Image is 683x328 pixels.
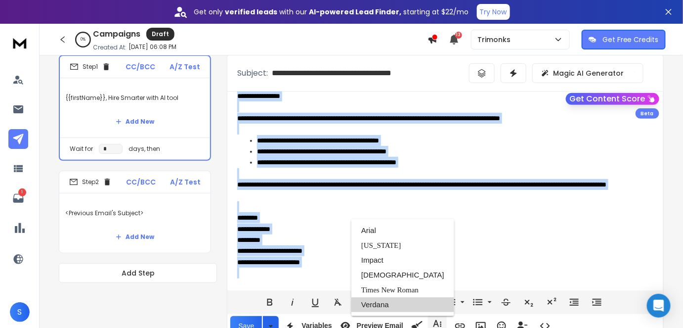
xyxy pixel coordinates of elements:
strong: verified leads [225,7,278,17]
button: Strikethrough (Ctrl+S) [497,292,515,312]
p: [DATE] 06:08 PM [128,43,176,51]
button: Increase Indent (Ctrl+]) [588,292,606,312]
button: Decrease Indent (Ctrl+[) [565,292,584,312]
p: CC/BCC [126,177,156,187]
p: Get Free Credits [602,35,659,45]
p: Created At: [93,44,127,51]
a: Arial [351,223,454,238]
p: A/Z Test [170,62,200,72]
button: Magic AI Generator [532,63,643,83]
p: Trimonks [477,35,514,45]
li: Step2CC/BCCA/Z Test<Previous Email's Subject>Add New [59,171,211,253]
span: 13 [455,32,462,39]
p: Subject: [237,67,268,79]
p: days, then [128,145,160,153]
button: Get Free Credits [582,30,666,49]
p: 1 [18,188,26,196]
button: S [10,302,30,322]
p: {{firstName}}, Hire Smarter with AI tool [66,84,204,112]
p: <Previous Email's Subject> [65,199,205,227]
button: Bold (Ctrl+B) [260,292,279,312]
button: Unordered List [486,292,494,312]
button: Add New [108,227,162,247]
button: Italic (Ctrl+I) [283,292,302,312]
button: Clear Formatting [329,292,347,312]
button: Unordered List [469,292,487,312]
p: CC/BCC [126,62,155,72]
button: Superscript [542,292,561,312]
img: logo [10,34,30,52]
p: Wait for [70,145,93,153]
div: Step 2 [69,178,112,187]
div: Step 1 [70,62,111,71]
div: Draft [146,28,174,41]
p: Magic AI Generator [554,68,624,78]
button: Add Step [59,263,217,283]
p: Get only with our starting at $22/mo [194,7,469,17]
h1: Campaigns [93,28,140,40]
button: Try Now [477,4,510,20]
a: 1 [8,188,28,208]
button: Ordered List [459,292,467,312]
a: Verdana [351,297,454,312]
a: Georgia [351,238,454,253]
div: Beta [636,108,659,119]
button: Get Content Score [566,93,659,105]
strong: AI-powered Lead Finder, [309,7,402,17]
a: Times New Roman [351,282,454,297]
p: 0 % [81,37,85,43]
a: Impact [351,253,454,268]
button: Subscript [519,292,538,312]
li: Step1CC/BCCA/Z Test{{firstName}}, Hire Smarter with AI toolAdd NewWait fordays, then [59,55,211,161]
button: Add New [108,112,162,132]
button: Underline (Ctrl+U) [306,292,325,312]
p: A/Z Test [170,177,201,187]
div: Open Intercom Messenger [647,294,671,318]
a: Tahoma [351,268,454,282]
p: Try Now [480,7,507,17]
